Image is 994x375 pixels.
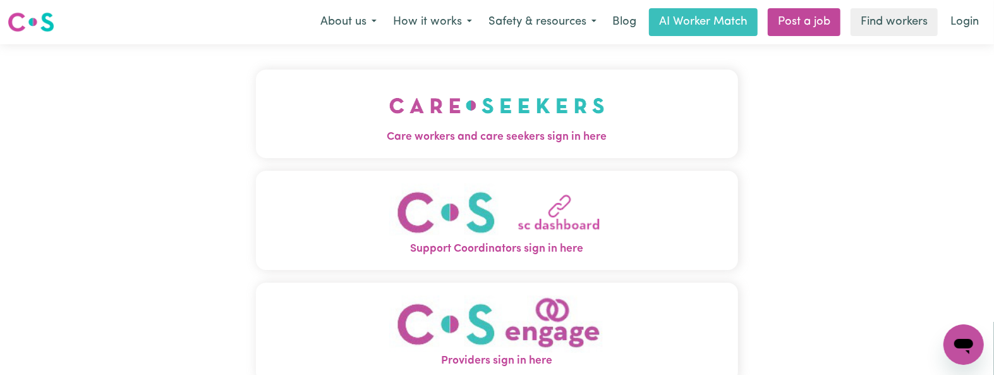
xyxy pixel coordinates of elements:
a: Post a job [768,8,840,36]
span: Care workers and care seekers sign in here [256,129,738,145]
img: Careseekers logo [8,11,54,34]
a: AI Worker Match [649,8,758,36]
a: Find workers [851,8,938,36]
a: Careseekers logo [8,8,54,37]
iframe: Button to launch messaging window [943,324,984,365]
button: How it works [385,9,480,35]
span: Support Coordinators sign in here [256,241,738,257]
button: Care workers and care seekers sign in here [256,70,738,158]
a: Blog [605,8,644,36]
button: Safety & resources [480,9,605,35]
span: Providers sign in here [256,353,738,369]
button: About us [312,9,385,35]
a: Login [943,8,986,36]
button: Support Coordinators sign in here [256,171,738,270]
